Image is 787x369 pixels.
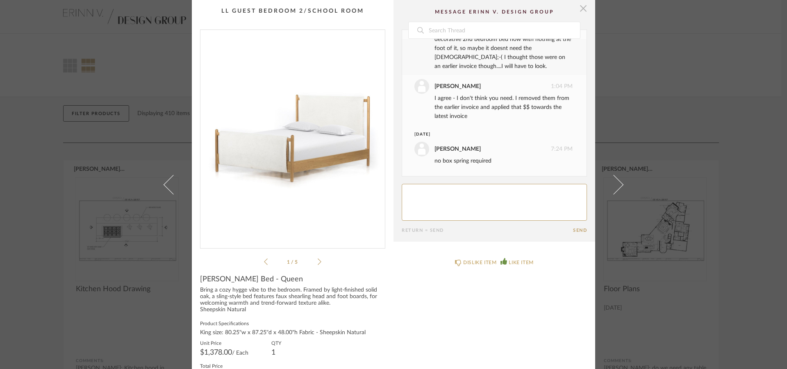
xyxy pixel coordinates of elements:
span: $1,378.00 [200,349,232,356]
div: Bring a cozy hygge vibe to the bedroom. Framed by light-finished solid oak, a sling-style bed fea... [200,287,385,313]
div: 0 [200,30,385,242]
span: [PERSON_NAME] Bed - Queen [200,275,303,284]
div: King size: 80.25"w x 87.25"d x 48.00"h Fabric - Sheepskin Natural [200,330,385,336]
div: LIKE ITEM [509,258,533,267]
div: It's a pretty decorative by itself. And I realize I have a decorative 2nd bedroom bed now with no... [434,26,573,71]
span: / [291,260,295,265]
div: [PERSON_NAME] [434,82,481,91]
div: DISLIKE ITEM [463,258,496,267]
span: 1 [287,260,291,265]
span: / Each [232,350,248,356]
label: QTY [271,340,281,346]
button: Send [573,228,587,233]
div: 7:24 PM [414,142,573,156]
input: Search Thread [428,22,580,38]
div: [DATE] [414,131,557,138]
span: 5 [295,260,299,265]
div: no box spring required [434,156,573,165]
img: 2236c891-8f6c-47c1-963b-4becd9fe8b30_1000x1000.jpg [200,30,385,242]
label: Product Specifications [200,320,385,326]
div: Return = Send [402,228,573,233]
div: [PERSON_NAME] [434,145,481,154]
div: I agree - I don't think you need. I removed them from the earlier invoice and applied that $$ tow... [434,94,573,121]
label: Unit Price [200,340,248,346]
div: 1:04 PM [414,79,573,94]
label: Total Price [200,362,245,369]
div: 1 [271,349,281,356]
